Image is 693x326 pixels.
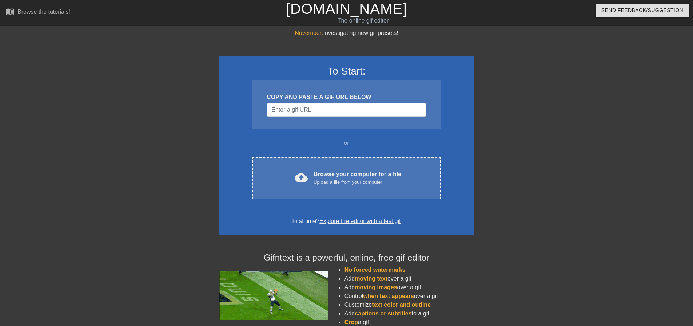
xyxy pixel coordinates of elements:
span: when text appears [363,293,414,299]
span: November: [295,30,323,36]
span: text color and outline [372,302,431,308]
button: Send Feedback/Suggestion [596,4,689,17]
div: or [238,139,455,147]
div: Investigating new gif presets! [219,29,474,37]
span: cloud_upload [295,171,308,184]
h4: Gifntext is a powerful, online, free gif editor [219,253,474,263]
a: Browse the tutorials! [6,7,70,18]
span: Crop [344,319,358,325]
div: The online gif editor [235,16,491,25]
div: Browse your computer for a file [314,170,401,186]
div: Upload a file from your computer [314,179,401,186]
a: Explore the editor with a test gif [319,218,401,224]
img: football_small.gif [219,271,328,320]
div: Browse the tutorials! [17,9,70,15]
li: Add to a gif [344,309,474,318]
li: Add over a gif [344,283,474,292]
span: captions or subtitles [355,310,411,317]
span: moving text [355,275,387,282]
span: No forced watermarks [344,267,406,273]
a: [DOMAIN_NAME] [286,1,407,17]
div: First time? [229,217,465,226]
span: Send Feedback/Suggestion [601,6,683,15]
span: menu_book [6,7,15,16]
h3: To Start: [229,65,465,77]
li: Control over a gif [344,292,474,301]
li: Add over a gif [344,274,474,283]
input: Username [267,103,426,117]
span: moving images [355,284,397,290]
li: Customize [344,301,474,309]
div: COPY AND PASTE A GIF URL BELOW [267,93,426,102]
